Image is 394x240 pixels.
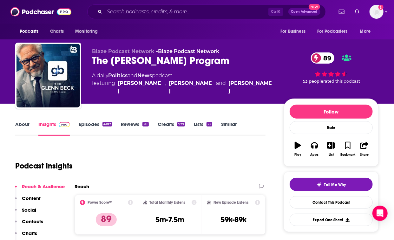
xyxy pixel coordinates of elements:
a: Politics [108,72,128,79]
button: Follow [290,105,373,119]
a: Glenn Beck [118,79,163,95]
h2: Reach [75,183,89,189]
p: 89 [96,213,117,226]
button: open menu [71,25,106,38]
h2: Power Score™ [88,200,112,205]
h2: New Episode Listens [213,200,248,205]
span: For Business [280,27,305,36]
div: Open Intercom Messenger [372,206,388,221]
a: News [137,72,152,79]
a: Charts [46,25,68,38]
button: Show profile menu [370,5,384,19]
svg: Add a profile image [378,5,384,10]
a: About [15,121,30,136]
div: A daily podcast [92,72,273,95]
a: Episodes4187 [79,121,112,136]
span: and [216,79,226,95]
p: Content [22,195,41,201]
a: Contact This Podcast [290,196,373,209]
span: Ctrl K [268,8,283,16]
button: Social [15,207,36,219]
button: Contacts [15,218,43,230]
button: open menu [313,25,357,38]
img: Podchaser Pro [59,122,70,127]
div: Play [295,153,301,157]
div: Apps [311,153,319,157]
div: 89 53 peoplerated this podcast [284,48,379,88]
div: 4187 [102,122,112,127]
span: Podcasts [20,27,38,36]
span: 53 people [303,79,324,84]
button: open menu [15,25,47,38]
button: Content [15,195,41,207]
span: Open Advanced [291,10,318,13]
p: Social [22,207,36,213]
span: • [156,48,219,54]
span: and [128,72,137,79]
span: Charts [50,27,64,36]
button: tell me why sparkleTell Me Why [290,178,373,191]
div: Share [360,153,369,157]
img: User Profile [370,5,384,19]
button: List [323,138,339,161]
button: Share [356,138,373,161]
div: [PERSON_NAME] [228,79,273,95]
p: Reach & Audience [22,183,65,189]
a: Steve Burguiere [169,79,214,95]
h1: Podcast Insights [15,161,73,171]
a: Similar [221,121,237,136]
div: Search podcasts, credits, & more... [87,4,326,19]
div: Rate [290,121,373,134]
a: Credits979 [158,121,185,136]
h2: Total Monthly Listens [150,200,186,205]
button: Reach & Audience [15,183,65,195]
img: The Glenn Beck Program [16,44,80,107]
button: Bookmark [339,138,356,161]
a: Blaze Podcast Network [158,48,219,54]
p: Contacts [22,218,43,224]
span: , [165,79,166,95]
button: open menu [276,25,313,38]
button: open menu [356,25,379,38]
a: Reviews20 [121,121,148,136]
span: Logged in as JohnJMudgett [370,5,384,19]
span: rated this podcast [324,79,360,84]
button: Export One-Sheet [290,214,373,226]
div: 20 [142,122,148,127]
a: InsightsPodchaser Pro [38,121,70,136]
span: Tell Me Why [324,182,346,187]
h3: 5m-7.5m [155,215,184,224]
a: Show notifications dropdown [352,6,362,17]
span: Monitoring [75,27,98,36]
button: Open AdvancedNew [288,8,320,16]
h3: 59k-89k [220,215,246,224]
img: tell me why sparkle [317,182,322,187]
input: Search podcasts, credits, & more... [105,7,268,17]
p: Charts [22,230,37,236]
div: List [329,153,334,157]
span: featuring [92,79,273,95]
a: 89 [311,52,335,64]
span: For Podcasters [317,27,348,36]
img: Podchaser - Follow, Share and Rate Podcasts [10,6,71,18]
span: New [309,4,320,10]
span: Blaze Podcast Network [92,48,154,54]
div: 22 [207,122,212,127]
button: Play [290,138,306,161]
div: Bookmark [340,153,355,157]
span: More [360,27,371,36]
a: Show notifications dropdown [336,6,347,17]
button: Apps [306,138,323,161]
a: Lists22 [194,121,212,136]
span: 89 [317,52,335,64]
div: 979 [177,122,185,127]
